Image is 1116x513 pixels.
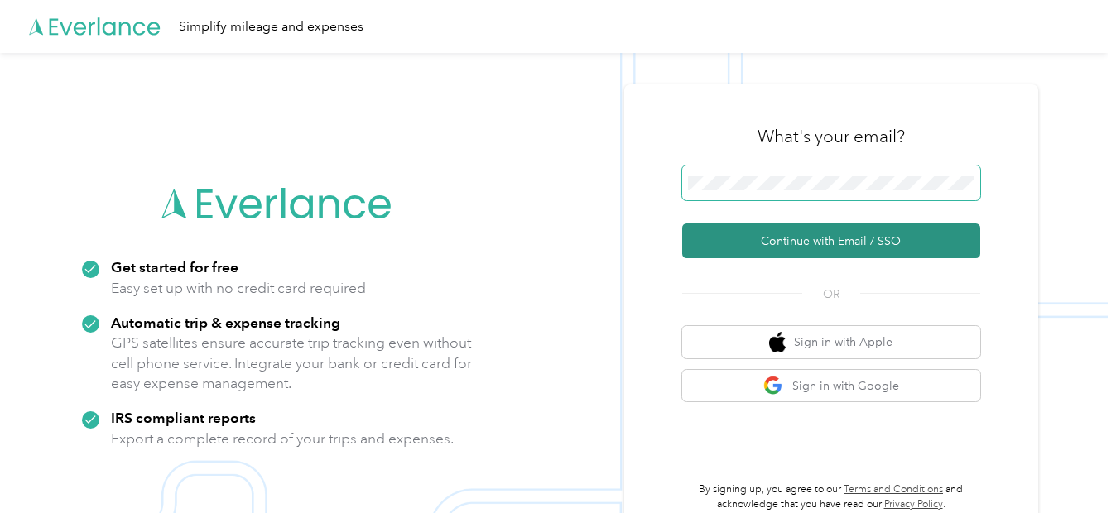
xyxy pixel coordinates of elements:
[769,332,786,352] img: apple logo
[758,125,905,148] h3: What's your email?
[763,376,784,396] img: google logo
[111,278,366,299] p: Easy set up with no credit card required
[682,370,980,402] button: google logoSign in with Google
[111,258,238,276] strong: Get started for free
[682,326,980,358] button: apple logoSign in with Apple
[111,409,256,426] strong: IRS compliant reports
[111,314,340,331] strong: Automatic trip & expense tracking
[682,223,980,258] button: Continue with Email / SSO
[111,429,454,449] p: Export a complete record of your trips and expenses.
[844,483,943,496] a: Terms and Conditions
[802,285,860,303] span: OR
[884,498,943,511] a: Privacy Policy
[111,333,473,394] p: GPS satellites ensure accurate trip tracking even without cell phone service. Integrate your bank...
[682,482,980,511] p: By signing up, you agree to our and acknowledge that you have read our .
[179,17,363,37] div: Simplify mileage and expenses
